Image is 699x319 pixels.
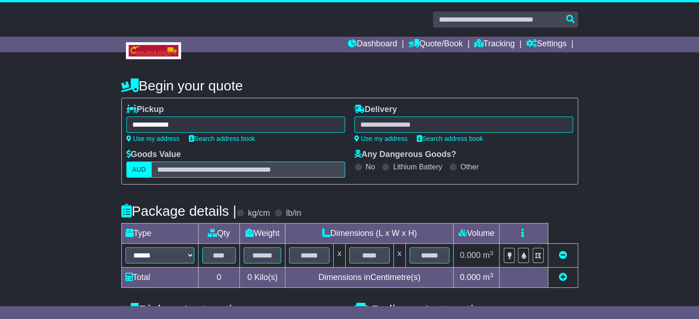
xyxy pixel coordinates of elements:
td: Dimensions (L x W x H) [285,224,454,244]
span: 0 [247,273,252,282]
h4: Pickup Instructions [121,302,345,318]
label: AUD [126,162,152,178]
a: Search address book [189,135,255,142]
label: Lithium Battery [393,162,442,171]
span: m [483,273,494,282]
td: Type [121,224,198,244]
td: x [333,244,345,268]
label: Other [460,162,479,171]
td: Qty [198,224,240,244]
a: Remove this item [559,251,567,260]
a: Use my address [126,135,180,142]
label: Pickup [126,105,164,115]
span: m [483,251,494,260]
td: Total [121,268,198,288]
label: Goods Value [126,150,181,160]
h4: Package details | [121,203,237,218]
label: Delivery [354,105,397,115]
sup: 3 [490,272,494,279]
h4: Begin your quote [121,78,578,93]
label: lb/in [286,208,301,218]
a: Search address book [417,135,483,142]
td: x [393,244,405,268]
label: No [366,162,375,171]
td: Weight [240,224,285,244]
a: Use my address [354,135,408,142]
span: 0.000 [460,251,481,260]
td: Kilo(s) [240,268,285,288]
label: Any Dangerous Goods? [354,150,456,160]
a: Tracking [474,37,515,52]
h4: Delivery Instructions [354,302,578,318]
label: kg/cm [248,208,270,218]
a: Settings [526,37,567,52]
td: Dimensions in Centimetre(s) [285,268,454,288]
sup: 3 [490,250,494,257]
span: 0.000 [460,273,481,282]
a: Quote/Book [409,37,463,52]
a: Add new item [559,273,567,282]
td: Volume [454,224,500,244]
a: Dashboard [348,37,397,52]
td: 0 [198,268,240,288]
